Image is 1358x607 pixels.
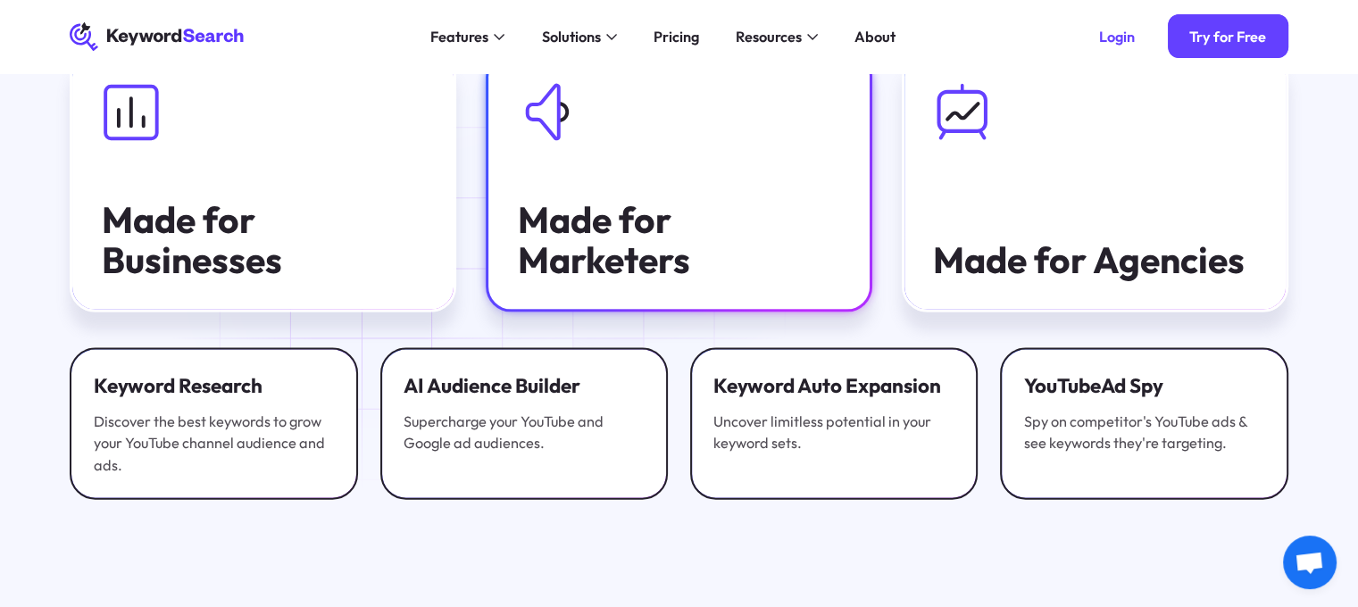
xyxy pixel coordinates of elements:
[654,26,699,48] div: Pricing
[486,52,872,312] a: Made for Marketers
[1000,348,1288,499] a: YouTubeAd SpySpy on competitor's YouTube ads & see keywords they're targeting.
[541,26,600,48] div: Solutions
[1189,28,1266,46] div: Try for Free
[642,22,710,52] a: Pricing
[713,411,954,454] div: Uncover limitless potential in your keyword sets.
[1283,536,1337,589] a: Open chat
[1100,373,1162,398] span: Ad Spy
[933,240,1256,280] div: Made for Agencies
[690,348,979,499] a: Keyword Auto ExpansionUncover limitless potential in your keyword sets.
[1023,372,1264,400] div: YouTube
[902,52,1288,312] a: Made for Agencies
[102,200,425,280] div: Made for Businesses
[1099,28,1135,46] div: Login
[735,26,801,48] div: Resources
[404,411,645,454] div: Supercharge your YouTube and Google ad audiences.
[713,372,954,400] div: Keyword Auto Expansion
[70,348,358,499] a: Keyword ResearchDiscover the best keywords to grow your YouTube channel audience and ads.
[1023,411,1264,454] div: Spy on competitor's YouTube ads & see keywords they're targeting.
[70,52,456,312] a: Made for Businesses
[854,26,896,48] div: About
[380,348,669,499] a: AI Audience BuilderSupercharge your YouTube and Google ad audiences.
[843,22,906,52] a: About
[94,411,335,477] div: Discover the best keywords to grow your YouTube channel audience and ads.
[430,26,488,48] div: Features
[518,200,841,280] div: Made for Marketers
[1168,14,1288,58] a: Try for Free
[1077,14,1156,58] a: Login
[404,372,645,400] div: AI Audience Builder
[94,372,335,400] div: Keyword Research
